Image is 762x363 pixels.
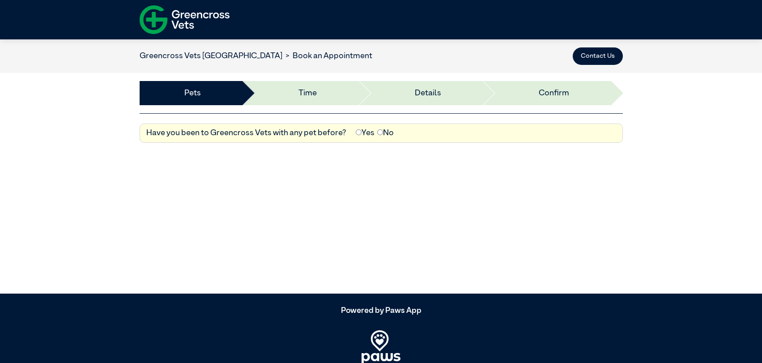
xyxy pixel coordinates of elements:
[146,127,346,139] label: Have you been to Greencross Vets with any pet before?
[356,129,362,135] input: Yes
[377,129,383,135] input: No
[573,47,623,65] button: Contact Us
[140,50,372,62] nav: breadcrumb
[140,306,623,316] h5: Powered by Paws App
[377,127,394,139] label: No
[184,87,201,99] a: Pets
[140,2,230,37] img: f-logo
[282,50,372,62] li: Book an Appointment
[140,52,282,60] a: Greencross Vets [GEOGRAPHIC_DATA]
[356,127,375,139] label: Yes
